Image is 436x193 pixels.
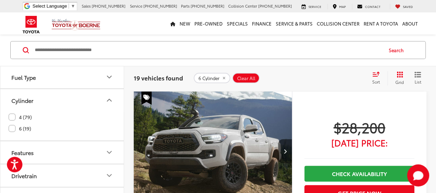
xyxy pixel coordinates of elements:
a: Select Language​ [32,3,75,9]
span: [PHONE_NUMBER] [258,3,292,9]
span: $28,200 [304,118,414,136]
span: Special [141,91,152,105]
span: ▼ [71,3,75,9]
button: Next image [278,139,292,163]
button: Clear All [232,73,260,84]
button: FeaturesFeatures [0,141,124,164]
span: List [414,79,421,85]
a: Specials [225,12,250,35]
button: DrivetrainDrivetrain [0,164,124,187]
span: 19 vehicles found [134,74,183,82]
span: Map [339,4,346,9]
button: Fuel TypeFuel Type [0,66,124,88]
label: 4 (79) [9,112,32,123]
button: remove 6 [194,73,230,84]
span: Saved [403,4,413,9]
label: 6 (19) [9,123,31,134]
button: List View [409,71,426,85]
a: Collision Center [315,12,362,35]
a: Home [168,12,178,35]
a: New [178,12,192,35]
span: Grid [395,79,404,85]
button: Search [382,41,414,59]
span: Collision Center [228,3,257,9]
a: Rent a Toyota [362,12,400,35]
div: Fuel Type [105,73,113,81]
span: Parts [181,3,190,9]
a: About [400,12,420,35]
a: Finance [250,12,274,35]
button: Toggle Chat Window [407,164,429,186]
div: Features [105,148,113,156]
button: CylinderCylinder [0,89,124,112]
span: [PHONE_NUMBER] [92,3,125,9]
div: Cylinder [105,96,113,104]
span: Contact [365,4,381,9]
div: Drivetrain [105,171,113,180]
span: Service [130,3,142,9]
span: [DATE] Price: [304,139,414,146]
a: Service & Parts: Opens in a new tab [274,12,315,35]
span: [PHONE_NUMBER] [191,3,224,9]
span: 6 Cylinder [199,76,220,81]
a: Map [327,4,351,9]
img: Vic Vaughan Toyota of Boerne [51,19,101,31]
span: Sort [372,79,380,85]
span: Select Language [32,3,67,9]
span: [PHONE_NUMBER] [143,3,177,9]
img: Toyota [18,13,44,36]
button: Grid View [387,71,409,85]
div: Fuel Type [11,74,36,80]
svg: Start Chat [407,164,429,186]
span: Sales [82,3,91,9]
button: Select sort value [369,71,387,85]
div: Cylinder [11,97,33,104]
a: Service [296,4,326,9]
a: Contact [352,4,386,9]
div: Features [11,149,34,156]
span: Clear All [237,76,255,81]
a: Pre-Owned [192,12,225,35]
a: Check Availability [304,166,414,181]
span: Service [308,4,321,9]
div: Drivetrain [11,172,37,179]
input: Search by Make, Model, or Keyword [34,42,382,58]
a: My Saved Vehicles [390,4,418,9]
